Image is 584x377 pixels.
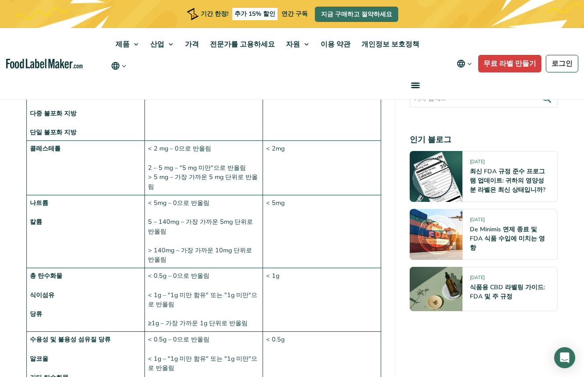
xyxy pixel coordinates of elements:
font: [DATE] [470,158,485,165]
font: 칼륨 [30,217,42,226]
font: 알코올 [30,354,48,363]
font: > 5 mg – 가장 가까운 5 mg 단위로 반올림 [148,172,258,191]
font: 이용 약관 [321,39,350,49]
a: De Minimis 면제 종료 및 FDA 식품 수입에 미치는 영향 [470,225,545,252]
font: 로그인 [552,59,573,68]
font: 나트륨 [30,198,48,207]
font: < 0.5g – 0으로 반올림 [148,335,209,344]
font: < 1g – "1g 미만 함유" 또는 "1g 미만"으로 반올림 [148,354,257,373]
font: < 0.5g – 0으로 반올림 [148,271,209,280]
font: < 1g [266,271,279,280]
font: 전문가를 고용하세요 [210,39,275,49]
a: 제품 [110,28,143,61]
font: 지금 구매하고 절약하세요 [321,10,392,18]
font: 제품 [115,39,130,49]
font: < 1g – "1g 미만 함유" 또는 "1g 미만"으로 반올림 [148,291,257,309]
font: 추가 15% 할인 [234,10,275,18]
font: > 140mg – 가장 가까운 10mg 단위로 반올림 [148,246,252,264]
font: 가격 [185,39,199,49]
font: [DATE] [470,274,485,281]
font: 산업 [150,39,164,49]
a: 메뉴 [400,71,429,99]
font: 당류 [30,309,42,318]
a: 무료 라벨 만들기 [478,55,541,72]
font: 연간 구독 [281,10,308,18]
font: 수용성 및 불용성 섬유질 당류 [30,335,111,344]
a: 산업 [145,28,177,61]
button: 언어 변경 [110,61,127,71]
font: 자원 [286,39,300,49]
font: 기간 한정! [201,10,228,18]
a: 자원 [281,28,313,61]
font: [DATE] [470,216,485,223]
font: 개인정보 보호정책 [361,39,419,49]
font: 인기 블로그 [410,134,451,145]
a: 이용 약관 [315,28,354,61]
a: 지금 구매하고 절약하세요 [315,7,398,22]
font: 다중 불포화 지방 [30,109,76,118]
a: 개인정보 보호정책 [356,28,423,61]
font: < 2 mg – 0으로 반올림 [148,144,211,153]
font: 2 – 5 mg – "5 mg 미만"으로 반올림 [148,163,246,172]
font: 무료 라벨 만들기 [483,59,536,68]
font: < 5mg [266,198,285,207]
font: ≥1g – 가장 가까운 1g 단위로 반올림 [148,319,248,327]
a: 전문가를 고용하세요 [205,28,278,61]
font: 5 – 140mg – 가장 가까운 5mg 단위로 반올림 [148,217,253,236]
font: < 2mg [266,144,285,153]
div: Open Intercom Messenger [554,347,575,368]
font: 콜레스테롤 [30,144,61,153]
a: 식품 라벨 메이커 홈페이지 [6,59,83,69]
a: 최신 FDA 규정 준수 프로그램 업데이트: 귀하의 영양성분 라벨은 최신 상태입니까? [470,167,545,194]
a: 가격 [180,28,202,61]
a: 식품용 CBD 라벨링 가이드: FDA 및 주 규정 [470,283,545,301]
font: 총 탄수화물 [30,271,62,280]
font: < 0.5g [266,335,285,344]
button: 언어 변경 [451,55,478,72]
font: < 5mg – 0으로 반올림 [148,198,209,207]
font: 식이섬유 [30,291,54,299]
font: 단일 불포화 지방 [30,128,76,136]
a: 로그인 [546,55,578,72]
